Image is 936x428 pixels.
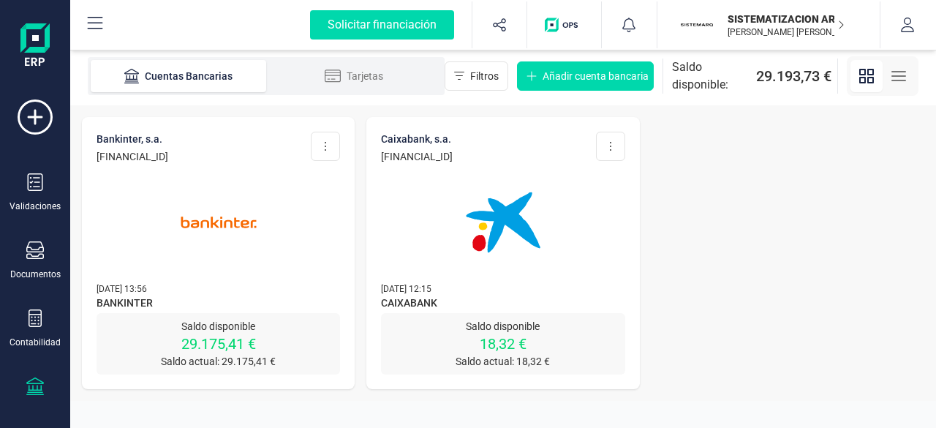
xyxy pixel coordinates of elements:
div: Solicitar financiación [310,10,454,40]
button: Añadir cuenta bancaria [517,61,654,91]
p: SISTEMATIZACION ARQUITECTONICA EN REFORMAS SL [728,12,845,26]
p: Saldo actual: 18,32 € [381,354,624,369]
span: 29.193,73 € [756,66,831,86]
div: Cuentas Bancarias [120,69,237,83]
span: Añadir cuenta bancaria [543,69,649,83]
p: 29.175,41 € [97,334,340,354]
p: Saldo actual: 29.175,41 € [97,354,340,369]
div: Documentos [10,269,61,280]
p: Saldo disponible [97,319,340,334]
span: BANKINTER [97,296,340,313]
span: Saldo disponible: [672,59,750,94]
p: CAIXABANK, S.A. [381,132,453,146]
button: Logo de OPS [536,1,592,48]
p: [FINANCIAL_ID] [97,149,168,164]
span: [DATE] 13:56 [97,284,147,294]
p: [PERSON_NAME] [PERSON_NAME] [728,26,845,38]
div: Contabilidad [10,337,61,348]
button: Filtros [445,61,508,91]
p: 18,32 € [381,334,624,354]
div: Tarjetas [295,69,412,83]
span: Filtros [470,69,499,83]
button: Solicitar financiación [292,1,472,48]
p: BANKINTER, S.A. [97,132,168,146]
p: Saldo disponible [381,319,624,334]
button: SISISTEMATIZACION ARQUITECTONICA EN REFORMAS SL[PERSON_NAME] [PERSON_NAME] [675,1,862,48]
img: Logo de OPS [545,18,584,32]
img: SI [681,9,713,41]
span: [DATE] 12:15 [381,284,431,294]
div: Validaciones [10,200,61,212]
span: CAIXABANK [381,296,624,313]
p: [FINANCIAL_ID] [381,149,453,164]
img: Logo Finanedi [20,23,50,70]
